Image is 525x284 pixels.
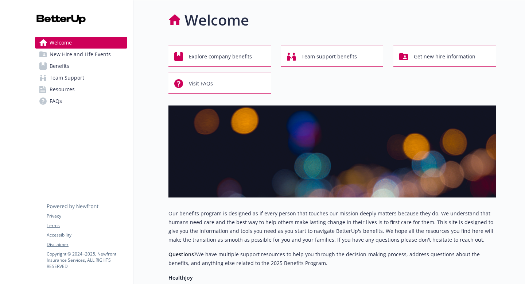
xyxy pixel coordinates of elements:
button: Team support benefits [281,46,384,67]
span: Get new hire information [414,50,475,64]
span: New Hire and Life Events [50,49,111,60]
a: New Hire and Life Events [35,49,127,60]
span: Visit FAQs [189,77,213,91]
span: Benefits [50,60,69,72]
a: Privacy [47,213,127,219]
p: Our benefits program is designed as if every person that touches our mission deeply matters becau... [168,209,496,244]
a: Resources [35,84,127,95]
a: Terms [47,222,127,229]
a: Benefits [35,60,127,72]
span: Explore company benefits [189,50,252,64]
span: Resources [50,84,75,95]
button: Explore company benefits [168,46,271,67]
p: We have multiple support resources to help you through the decision-making process, address quest... [168,250,496,268]
a: FAQs [35,95,127,107]
a: Accessibility [47,232,127,238]
button: Get new hire information [393,46,496,67]
h1: Welcome [184,9,249,31]
p: Copyright © 2024 - 2025 , Newfront Insurance Services, ALL RIGHTS RESERVED [47,251,127,269]
span: Team Support [50,72,84,84]
a: Welcome [35,37,127,49]
button: Visit FAQs [168,73,271,94]
a: Disclaimer [47,241,127,248]
strong: Questions? [168,251,196,258]
img: overview page banner [168,105,496,197]
span: Welcome [50,37,72,49]
span: FAQs [50,95,62,107]
span: Team support benefits [302,50,357,64]
a: Team Support [35,72,127,84]
strong: HealthJoy [168,274,193,281]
